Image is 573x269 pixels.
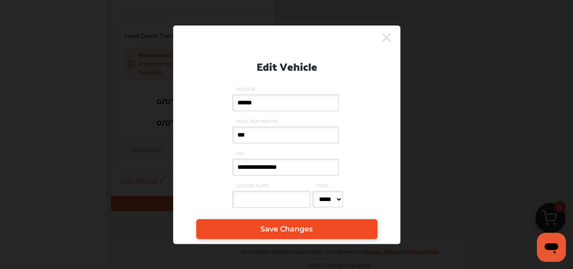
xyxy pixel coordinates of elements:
span: LICENSE PLATE [232,182,313,189]
select: STATE [313,191,343,207]
span: MILES PER MONTH [232,118,341,124]
p: Edit Vehicle [256,56,317,75]
iframe: Button to launch messaging window [537,233,566,262]
input: MILES PER MONTH [232,127,339,143]
input: MILEAGE [232,94,339,111]
span: Save Changes [260,225,313,233]
span: VIN [232,150,341,157]
input: VIN [232,159,339,176]
span: STATE [313,182,345,189]
span: MILEAGE [232,86,341,92]
a: Save Changes [196,219,377,239]
input: LICENSE PLATE [232,191,310,208]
